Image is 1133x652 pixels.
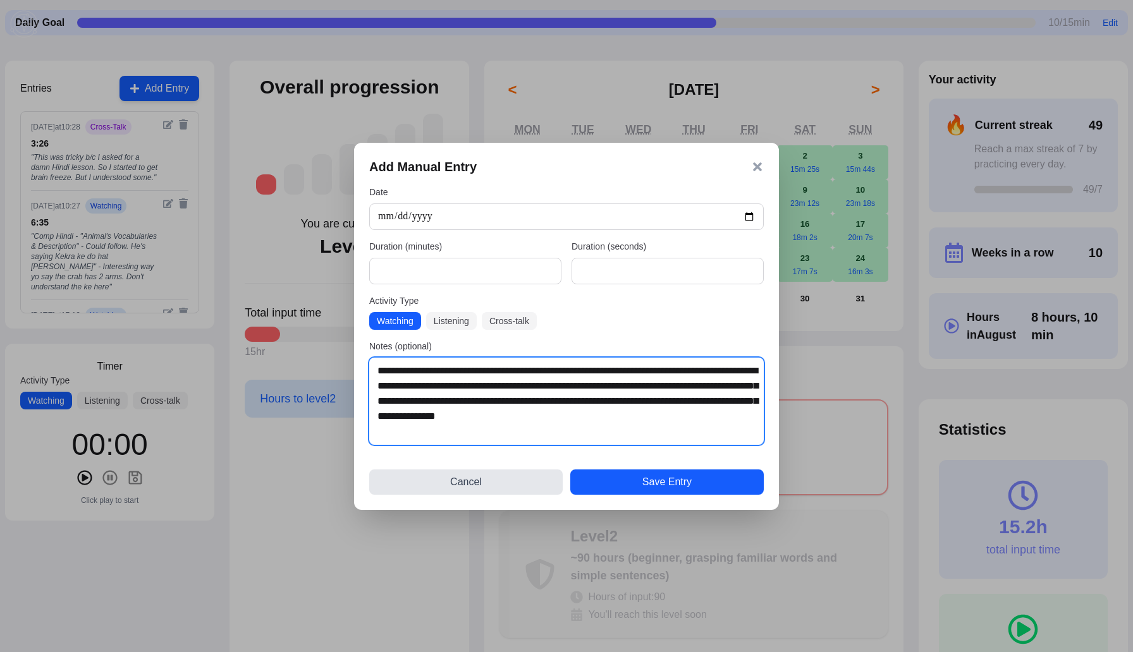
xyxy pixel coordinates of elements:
[369,294,764,307] label: Activity Type
[369,240,561,253] label: Duration (minutes)
[482,312,537,330] button: Cross-talk
[369,186,764,198] label: Date
[369,158,477,176] h3: Add Manual Entry
[426,312,477,330] button: Listening
[369,469,563,495] button: Cancel
[570,469,764,495] button: Save Entry
[369,340,764,353] label: Notes (optional)
[572,240,764,253] label: Duration (seconds)
[369,312,421,330] button: Watching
